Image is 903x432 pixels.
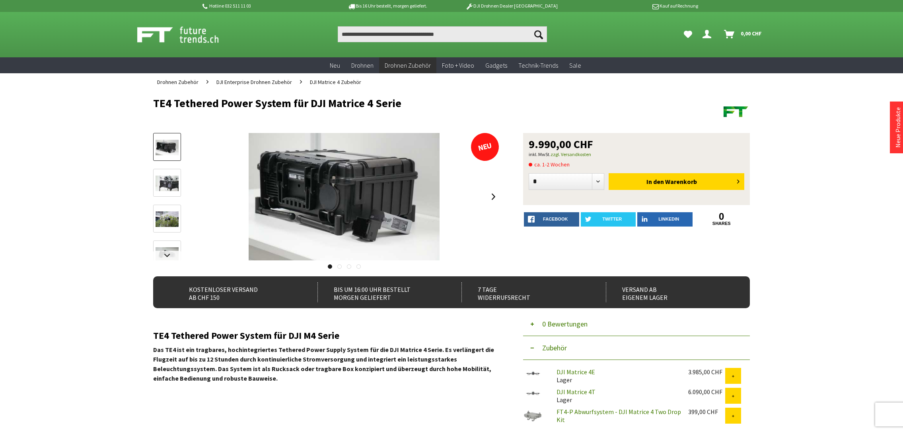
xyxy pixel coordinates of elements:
span: Gadgets [485,61,507,69]
a: Neue Produkte [894,107,902,148]
a: Technik-Trends [513,57,564,74]
a: zzgl. Versandkosten [551,151,591,157]
a: Warenkorb [721,26,766,42]
a: twitter [581,212,636,227]
input: Produkt, Marke, Kategorie, EAN, Artikelnummer… [338,26,547,42]
div: Kostenloser Versand ab CHF 150 [173,282,300,302]
h2: TE4 Tethered Power System für DJI M4 Serie [153,330,499,341]
img: DJI Matrice 4E [523,368,543,379]
a: DJI Enterprise Drohnen Zubehör [212,73,296,91]
p: Kauf auf Rechnung [574,1,698,11]
div: 6.090,00 CHF [688,388,725,396]
img: DJI Matrice 4T [523,388,543,399]
span: LinkedIn [658,217,679,221]
span: Neu [330,61,340,69]
div: Lager [550,388,682,404]
a: LinkedIn [637,212,693,227]
span: facebook [543,217,568,221]
a: DJI Matrice 4 Zubehör [306,73,365,91]
h1: TE4 Tethered Power System für DJI Matrice 4 Serie [153,97,631,109]
a: Gadgets [480,57,513,74]
span: In den [646,178,664,186]
div: 399,00 CHF [688,408,725,416]
span: Foto + Video [442,61,474,69]
img: FT4-P Abwurfsystem - DJI Matrice 4 Two Drop Kit [523,408,543,428]
span: twitter [602,217,622,221]
button: Suchen [530,26,547,42]
span: 0,00 CHF [741,27,762,40]
span: DJI Matrice 4 Zubehör [310,78,361,86]
a: shares [694,221,749,226]
span: ca. 1-2 Wochen [529,160,570,169]
a: Foto + Video [436,57,480,74]
img: Futuretrends [722,97,750,125]
span: DJI Enterprise Drohnen Zubehör [216,78,292,86]
a: Drohnen Zubehör [153,73,202,91]
div: 7 Tage Widerrufsrecht [461,282,588,302]
a: FT4-P Abwurfsystem - DJI Matrice 4 Two Drop Kit [557,408,681,424]
p: DJI Drohnen Dealer [GEOGRAPHIC_DATA] [450,1,574,11]
img: Shop Futuretrends - zur Startseite wechseln [137,25,236,45]
div: Versand ab eigenem Lager [606,282,733,302]
a: Neu [324,57,346,74]
span: 9.990,00 CHF [529,139,593,150]
a: DJI Matrice 4E [557,368,595,376]
a: Dein Konto [699,26,718,42]
img: Vorschau: TE4 Tethered Power System für DJI Matrice 4 Serie [156,140,179,155]
button: 0 Bewertungen [523,312,750,336]
a: 0 [694,212,749,221]
a: facebook [524,212,579,227]
strong: Das TE4 ist ein tragbares, hochintegriertes Tethered Power Supply System für die DJI Matrice 4 Se... [153,346,494,382]
div: Lager [550,368,682,384]
span: Drohnen Zubehör [385,61,431,69]
span: Drohnen Zubehör [157,78,199,86]
a: Drohnen Zubehör [379,57,436,74]
div: 3.985,00 CHF [688,368,725,376]
span: Drohnen [351,61,374,69]
p: inkl. MwSt. [529,150,744,159]
button: In den Warenkorb [609,173,744,190]
p: Hotline 032 511 11 03 [201,1,325,11]
p: Bis 16 Uhr bestellt, morgen geliefert. [325,1,449,11]
div: Bis um 16:00 Uhr bestellt Morgen geliefert [317,282,444,302]
span: Warenkorb [665,178,697,186]
span: Sale [569,61,581,69]
span: Technik-Trends [518,61,558,69]
button: Zubehör [523,336,750,360]
a: Meine Favoriten [680,26,696,42]
a: Drohnen [346,57,379,74]
a: DJI Matrice 4T [557,388,596,396]
a: Sale [564,57,587,74]
img: TE4 Tethered Power System für DJI Matrice 4 Serie [249,133,440,260]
